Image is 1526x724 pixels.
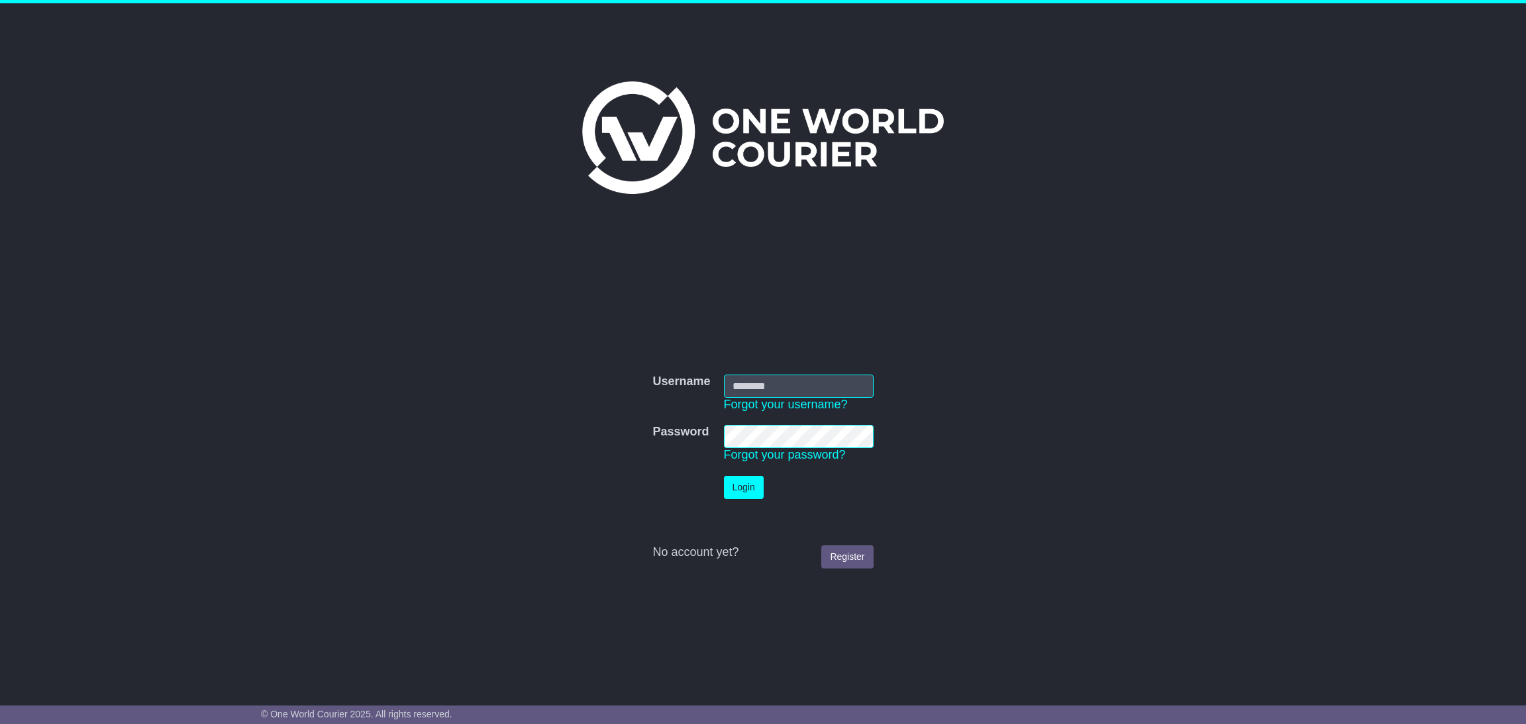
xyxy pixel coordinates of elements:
label: Password [652,425,709,439]
label: Username [652,375,710,389]
div: No account yet? [652,545,873,560]
img: One World [582,81,944,194]
a: Forgot your password? [724,448,846,461]
a: Forgot your username? [724,398,848,411]
span: © One World Courier 2025. All rights reserved. [261,709,452,719]
button: Login [724,476,764,499]
a: Register [821,545,873,568]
